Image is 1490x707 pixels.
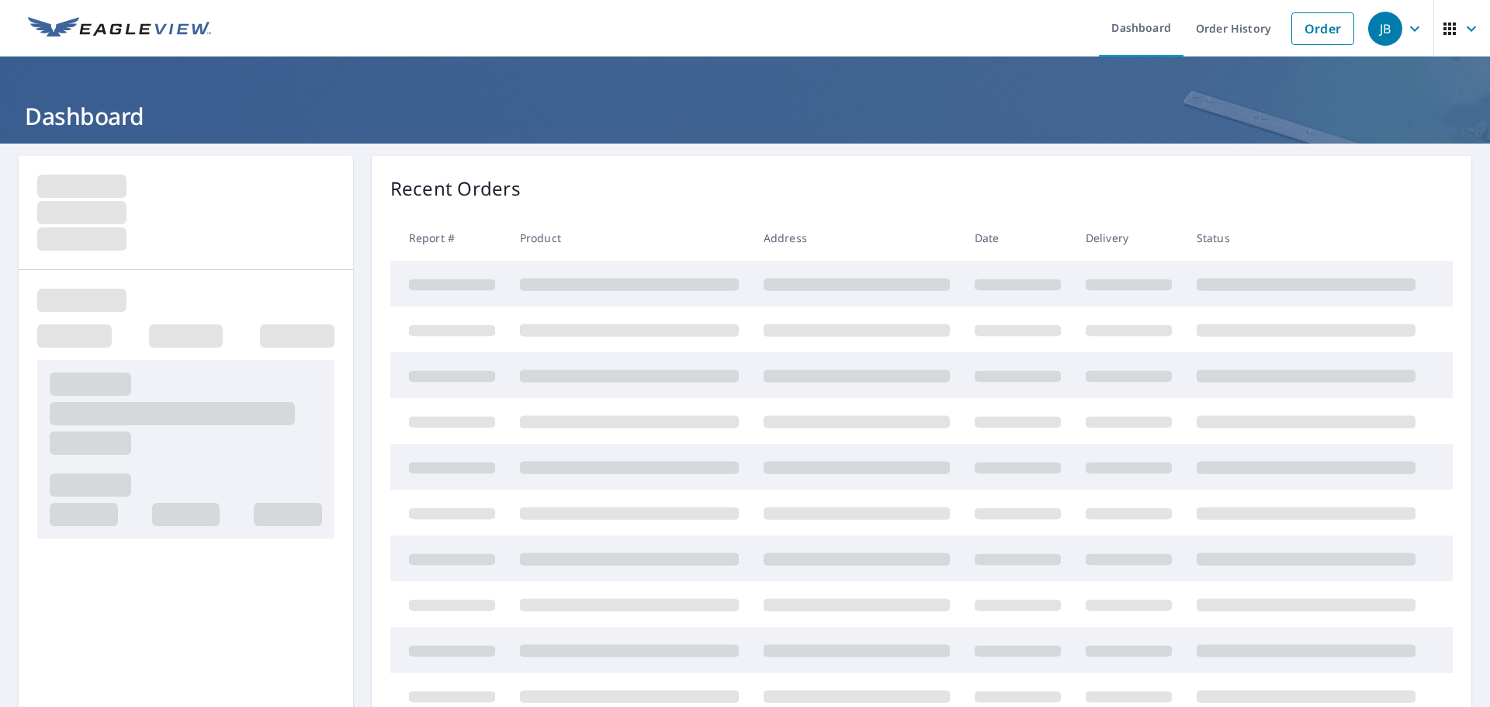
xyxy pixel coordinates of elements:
[962,215,1073,261] th: Date
[390,175,521,203] p: Recent Orders
[19,100,1471,132] h1: Dashboard
[1368,12,1402,46] div: JB
[28,17,211,40] img: EV Logo
[1184,215,1428,261] th: Status
[508,215,751,261] th: Product
[1073,215,1184,261] th: Delivery
[751,215,962,261] th: Address
[1291,12,1354,45] a: Order
[390,215,508,261] th: Report #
